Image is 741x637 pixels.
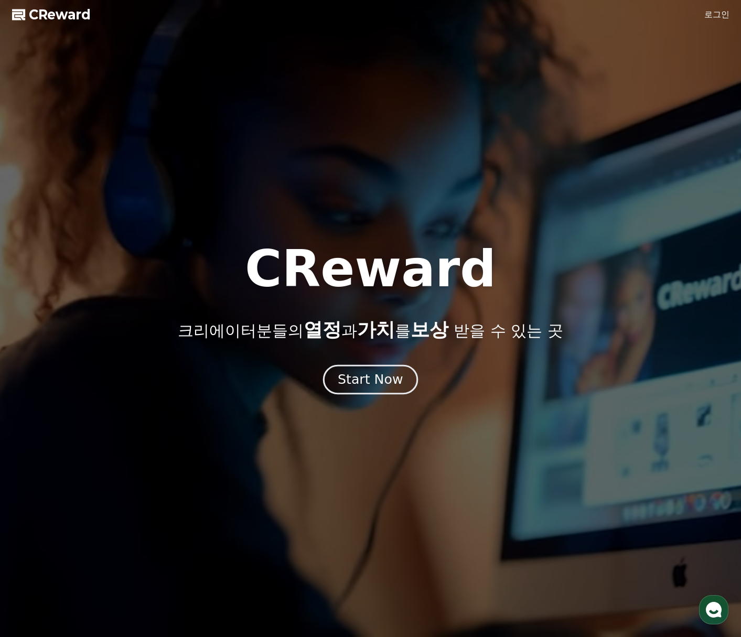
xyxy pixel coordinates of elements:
span: CReward [29,6,91,23]
a: Start Now [325,376,416,386]
a: 설정 [135,332,201,359]
p: 크리에이터분들의 과 를 받을 수 있는 곳 [178,319,563,340]
a: CReward [12,6,91,23]
div: Start Now [338,371,403,388]
a: 홈 [3,332,69,359]
h1: CReward [245,244,496,294]
a: 로그인 [704,8,729,21]
a: 대화 [69,332,135,359]
span: 설정 [162,348,175,357]
span: 홈 [33,348,39,357]
button: Start Now [323,364,418,394]
span: 보상 [411,319,448,340]
span: 가치 [357,319,395,340]
span: 대화 [96,349,109,357]
span: 열정 [304,319,341,340]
